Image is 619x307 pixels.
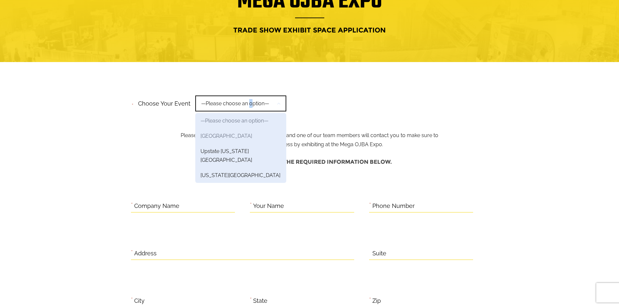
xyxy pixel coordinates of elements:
label: Phone Number [372,201,415,211]
label: Suite [372,249,386,259]
label: Your Name [253,201,284,211]
label: Choose your event [134,95,190,109]
a: [US_STATE][GEOGRAPHIC_DATA] [195,168,286,183]
label: State [253,296,267,306]
h4: Trade Show Exhibit Space Application [87,24,532,36]
label: City [134,296,145,306]
a: Upstate [US_STATE][GEOGRAPHIC_DATA] [195,144,286,168]
span: —Please choose an option— [195,96,286,111]
label: Address [134,249,157,259]
h4: Please complete the required information below. [131,156,488,168]
a: [GEOGRAPHIC_DATA] [195,128,286,144]
label: Zip [372,296,381,306]
p: Please fill and submit the information below and one of our team members will contact you to make... [175,98,444,149]
label: Company Name [134,201,179,211]
a: —Please choose an option— [195,113,286,128]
